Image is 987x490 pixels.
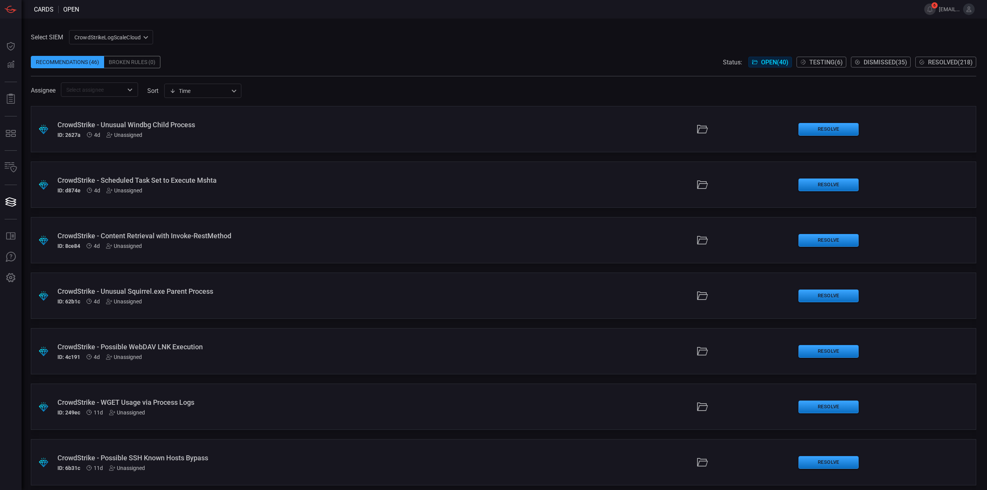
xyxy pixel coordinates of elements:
[170,87,229,95] div: Time
[57,398,426,406] div: CrowdStrike - WGET Usage via Process Logs
[2,248,20,266] button: Ask Us A Question
[57,298,80,305] h5: ID: 62b1c
[2,269,20,287] button: Preferences
[94,298,100,305] span: Sep 20, 2025 11:35 PM
[851,57,911,67] button: Dismissed(35)
[125,84,135,95] button: Open
[104,56,160,68] div: Broken Rules (0)
[63,85,123,94] input: Select assignee
[94,354,100,360] span: Sep 20, 2025 11:35 PM
[57,121,426,129] div: CrowdStrike - Unusual Windbg Child Process
[2,158,20,177] button: Inventory
[798,234,859,247] button: Resolve
[57,354,80,360] h5: ID: 4c191
[74,34,141,41] p: CrowdStrikeLogScaleCloud
[106,298,142,305] div: Unassigned
[94,465,103,471] span: Sep 14, 2025 12:03 AM
[798,178,859,191] button: Resolve
[798,290,859,302] button: Resolve
[106,243,142,249] div: Unassigned
[63,6,79,13] span: open
[57,132,81,138] h5: ID: 2627a
[57,343,426,351] div: CrowdStrike - Possible WebDAV LNK Execution
[2,193,20,211] button: Cards
[864,59,907,66] span: Dismissed ( 35 )
[2,227,20,246] button: Rule Catalog
[94,243,100,249] span: Sep 20, 2025 11:35 PM
[798,401,859,413] button: Resolve
[915,57,976,67] button: Resolved(218)
[106,132,142,138] div: Unassigned
[94,187,100,194] span: Sep 20, 2025 11:35 PM
[57,454,426,462] div: CrowdStrike - Possible SSH Known Hosts Bypass
[31,87,56,94] span: Assignee
[928,59,973,66] span: Resolved ( 218 )
[931,2,938,8] span: 6
[31,34,63,41] label: Select SIEM
[34,6,54,13] span: Cards
[57,187,81,194] h5: ID: d874e
[748,57,792,67] button: Open(40)
[939,6,960,12] span: [EMAIL_ADDRESS][DOMAIN_NAME]
[2,56,20,74] button: Detections
[924,3,936,15] button: 6
[798,123,859,136] button: Resolve
[57,232,426,240] div: CrowdStrike - Content Retrieval with Invoke-RestMethod
[106,354,142,360] div: Unassigned
[147,87,158,94] label: sort
[797,57,846,67] button: Testing(6)
[57,176,426,184] div: CrowdStrike - Scheduled Task Set to Execute Mshta
[2,124,20,143] button: MITRE - Detection Posture
[761,59,788,66] span: Open ( 40 )
[2,37,20,56] button: Dashboard
[94,132,100,138] span: Sep 20, 2025 11:35 PM
[809,59,843,66] span: Testing ( 6 )
[94,409,103,416] span: Sep 14, 2025 12:03 AM
[798,456,859,469] button: Resolve
[57,243,80,249] h5: ID: 8ce84
[57,287,426,295] div: CrowdStrike - Unusual Squirrel.exe Parent Process
[57,409,80,416] h5: ID: 249ec
[57,465,80,471] h5: ID: 6b31c
[723,59,742,66] span: Status:
[798,345,859,358] button: Resolve
[109,409,145,416] div: Unassigned
[2,90,20,108] button: Reports
[31,56,104,68] div: Recommendations (46)
[109,465,145,471] div: Unassigned
[106,187,142,194] div: Unassigned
